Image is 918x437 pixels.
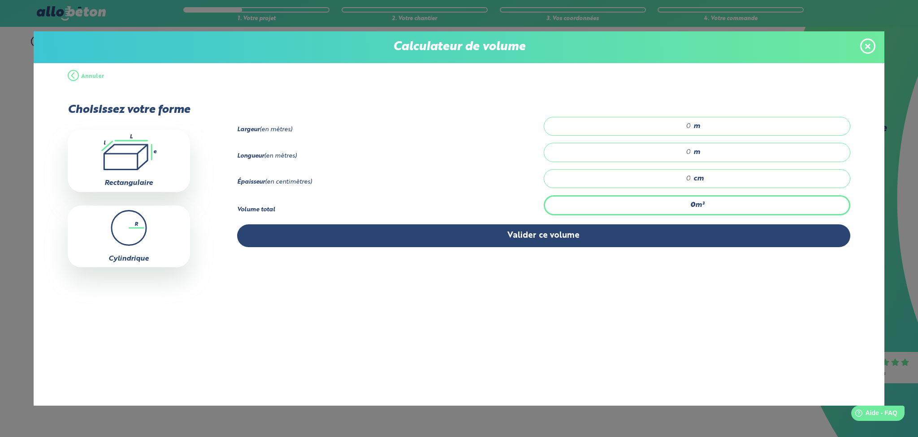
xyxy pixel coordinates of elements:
[43,40,875,54] p: Calculateur de volume
[693,175,704,183] span: cm
[237,127,260,133] strong: Largeur
[553,174,691,183] input: 0
[544,195,850,215] div: m³
[237,179,544,186] div: (en centimètres)
[237,126,544,133] div: (en mètres)
[693,148,700,156] span: m
[237,153,264,159] strong: Longueur
[68,63,104,90] button: Annuler
[108,255,149,262] label: Cylindrique
[838,402,908,427] iframe: Help widget launcher
[237,153,544,160] div: (en mètres)
[237,224,850,247] button: Valider ce volume
[693,122,700,130] span: m
[68,103,190,116] p: Choisissez votre forme
[553,122,691,131] input: 0
[237,179,265,185] strong: Épaisseur
[104,180,153,187] label: Rectangulaire
[237,207,275,213] strong: Volume total
[553,148,691,157] input: 0
[690,201,695,209] strong: 0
